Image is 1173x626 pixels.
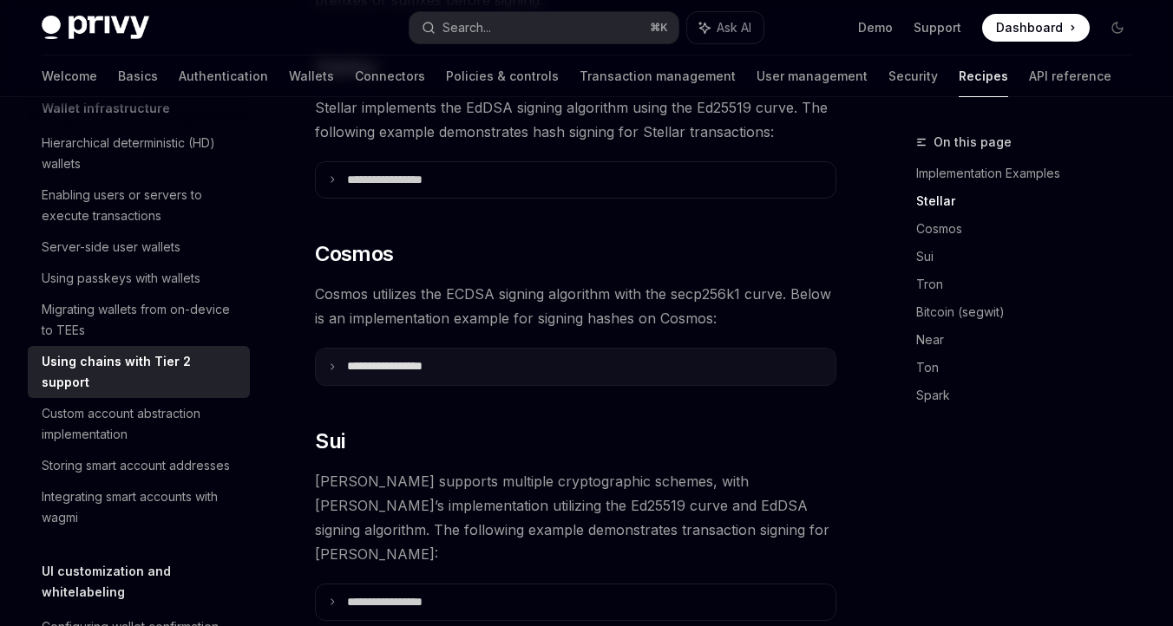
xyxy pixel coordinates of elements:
[42,403,239,445] div: Custom account abstraction implementation
[916,354,1145,381] a: Ton
[442,17,491,38] div: Search...
[28,398,250,450] a: Custom account abstraction implementation
[916,187,1145,215] a: Stellar
[934,132,1012,153] span: On this page
[914,19,961,36] a: Support
[315,95,836,144] span: Stellar implements the EdDSA signing algorithm using the Ed25519 curve. The following example dem...
[916,326,1145,354] a: Near
[42,133,239,174] div: Hierarchical deterministic (HD) wallets
[858,19,893,36] a: Demo
[757,55,868,97] a: User management
[410,12,678,43] button: Search...⌘K
[42,486,239,528] div: Integrating smart accounts with wagmi
[42,55,97,97] a: Welcome
[959,55,1008,97] a: Recipes
[42,268,200,289] div: Using passkeys with wallets
[315,240,393,268] span: Cosmos
[650,21,668,35] span: ⌘ K
[28,127,250,179] a: Hierarchical deterministic (HD) wallets
[687,12,763,43] button: Ask AI
[28,346,250,398] a: Using chains with Tier 2 support
[42,185,239,226] div: Enabling users or servers to execute transactions
[289,55,334,97] a: Wallets
[315,427,344,455] span: Sui
[1029,55,1111,97] a: API reference
[42,455,230,476] div: Storing smart account addresses
[446,55,559,97] a: Policies & controls
[42,16,149,40] img: dark logo
[28,179,250,231] a: Enabling users or servers to execute transactions
[28,294,250,346] a: Migrating wallets from on-device to TEEs
[42,299,239,341] div: Migrating wallets from on-device to TEEs
[916,243,1145,271] a: Sui
[42,561,250,603] h5: UI customization and whitelabeling
[118,55,158,97] a: Basics
[315,282,836,330] span: Cosmos utilizes the ECDSA signing algorithm with the secp256k1 curve. Below is an implementation ...
[580,55,736,97] a: Transaction management
[916,215,1145,243] a: Cosmos
[28,450,250,481] a: Storing smart account addresses
[982,14,1090,42] a: Dashboard
[28,263,250,294] a: Using passkeys with wallets
[916,298,1145,326] a: Bitcoin (segwit)
[1104,14,1131,42] button: Toggle dark mode
[888,55,938,97] a: Security
[42,237,180,258] div: Server-side user wallets
[916,381,1145,409] a: Spark
[42,351,239,393] div: Using chains with Tier 2 support
[916,160,1145,187] a: Implementation Examples
[355,55,425,97] a: Connectors
[996,19,1063,36] span: Dashboard
[28,231,250,263] a: Server-side user wallets
[315,469,836,566] span: [PERSON_NAME] supports multiple cryptographic schemes, with [PERSON_NAME]’s implementation utiliz...
[717,19,751,36] span: Ask AI
[179,55,268,97] a: Authentication
[916,271,1145,298] a: Tron
[28,481,250,533] a: Integrating smart accounts with wagmi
